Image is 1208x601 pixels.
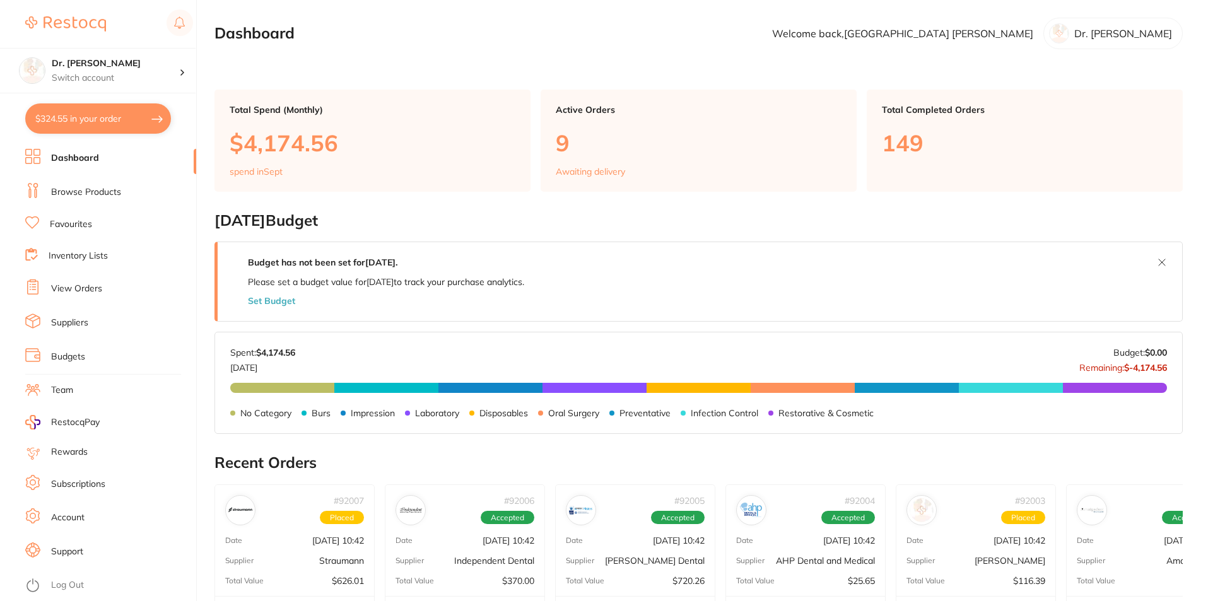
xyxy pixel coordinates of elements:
p: [DATE] 10:42 [312,535,364,546]
a: Log Out [51,579,84,592]
p: Active Orders [556,105,841,115]
strong: $4,174.56 [256,347,295,358]
img: Independent Dental [399,498,423,522]
img: Dr. Kim Carr [20,58,45,83]
a: Favourites [50,218,92,231]
strong: Budget has not been set for [DATE] . [248,257,397,268]
span: Placed [1001,511,1045,525]
a: Rewards [51,446,88,458]
span: Accepted [821,511,875,525]
p: Total Value [906,576,945,585]
p: Date [396,536,413,545]
strong: $-4,174.56 [1124,362,1167,373]
p: 9 [556,130,841,156]
img: Erskine Dental [569,498,593,522]
p: Total Value [1077,576,1115,585]
p: Restorative & Cosmetic [778,408,874,418]
p: Date [1077,536,1094,545]
img: AHP Dental and Medical [739,498,763,522]
img: Amalgadent [1080,498,1104,522]
a: Total Spend (Monthly)$4,174.56spend inSept [214,90,531,192]
p: $25.65 [848,576,875,586]
p: spend in Sept [230,166,283,177]
p: Supplier [396,556,424,565]
h2: Recent Orders [214,454,1183,472]
p: 149 [882,130,1168,156]
a: Restocq Logo [25,9,106,38]
a: Support [51,546,83,558]
p: Date [225,536,242,545]
a: Inventory Lists [49,250,108,262]
button: Log Out [25,576,192,596]
button: $324.55 in your order [25,103,171,134]
p: Welcome back, [GEOGRAPHIC_DATA] [PERSON_NAME] [772,28,1033,39]
p: $370.00 [502,576,534,586]
p: Supplier [906,556,935,565]
p: Preventative [619,408,671,418]
p: Date [906,536,924,545]
a: Account [51,511,85,524]
span: Accepted [651,511,705,525]
p: Oral Surgery [548,408,599,418]
p: Switch account [52,72,179,85]
a: Browse Products [51,186,121,199]
h2: [DATE] Budget [214,212,1183,230]
span: RestocqPay [51,416,100,429]
p: Remaining: [1079,358,1167,373]
h4: Dr. Kim Carr [52,57,179,70]
p: Total Completed Orders [882,105,1168,115]
p: No Category [240,408,291,418]
a: Budgets [51,351,85,363]
p: Independent Dental [454,556,534,566]
p: Awaiting delivery [556,166,625,177]
p: $116.39 [1013,576,1045,586]
p: AHP Dental and Medical [776,556,875,566]
img: Adam Dental [910,498,934,522]
p: $4,174.56 [230,130,515,156]
button: Set Budget [248,296,295,306]
p: Burs [312,408,331,418]
a: Suppliers [51,317,88,329]
p: Budget: [1113,347,1167,358]
p: Supplier [736,556,765,565]
p: # 92004 [845,496,875,506]
p: [DATE] 10:42 [653,535,705,546]
span: Placed [320,511,364,525]
p: # 92005 [674,496,705,506]
a: Subscriptions [51,478,105,491]
p: Impression [351,408,395,418]
p: Total Value [225,576,264,585]
h2: Dashboard [214,25,295,42]
p: Total Spend (Monthly) [230,105,515,115]
p: Total Value [736,576,775,585]
p: Total Value [396,576,434,585]
p: [PERSON_NAME] [975,556,1045,566]
p: [DATE] 10:42 [823,535,875,546]
p: Please set a budget value for [DATE] to track your purchase analytics. [248,277,524,287]
a: Active Orders9Awaiting delivery [541,90,857,192]
p: $720.26 [672,576,705,586]
img: Restocq Logo [25,16,106,32]
p: # 92003 [1015,496,1045,506]
p: Date [736,536,753,545]
span: Accepted [481,511,534,525]
p: Supplier [225,556,254,565]
strong: $0.00 [1145,347,1167,358]
p: [DATE] [230,358,295,373]
p: Spent: [230,347,295,358]
p: Disposables [479,408,528,418]
a: RestocqPay [25,415,100,429]
p: Infection Control [691,408,758,418]
a: Dashboard [51,152,99,165]
p: Supplier [1077,556,1105,565]
p: Supplier [566,556,594,565]
p: [PERSON_NAME] Dental [605,556,705,566]
img: Straumann [228,498,252,522]
img: RestocqPay [25,415,40,429]
p: Total Value [566,576,604,585]
p: Straumann [319,556,364,566]
p: [DATE] 10:42 [994,535,1045,546]
p: # 92006 [504,496,534,506]
a: Team [51,384,73,397]
a: Total Completed Orders149 [867,90,1183,192]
